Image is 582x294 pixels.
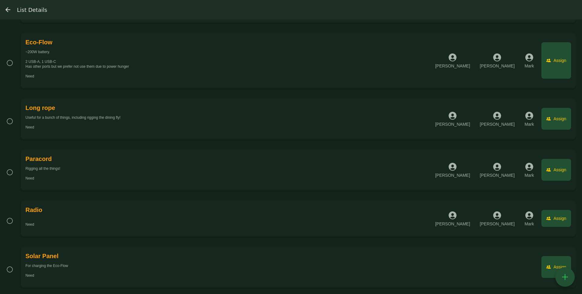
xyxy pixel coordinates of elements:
div:  [6,265,13,273]
div: Assign [554,167,566,172]
div: Mark [524,121,534,127]
div:  [546,265,554,270]
div: For charging the Eco-Flow [25,263,541,268]
h1: List Details [17,7,47,13]
div: [PERSON_NAME] [435,172,470,178]
button: Assign [541,42,571,79]
a: (tabs), back [3,5,12,14]
button: Assign [541,210,571,227]
div: [PERSON_NAME] [435,221,470,227]
div: [PERSON_NAME] [480,63,515,69]
div: Assign [554,116,566,121]
div: Assign [554,216,566,221]
button: Assign [541,159,571,181]
div:  [524,52,534,63]
div:  [524,210,534,221]
div: [PERSON_NAME] [480,172,515,178]
div:  [448,111,457,121]
div: Mark [524,221,534,227]
div: [PERSON_NAME] [435,121,470,127]
div:  [524,162,534,172]
div:  [546,216,554,221]
div:  [492,111,502,121]
div:  [524,111,534,121]
button: Assign [541,108,571,130]
button: add [555,267,575,287]
div: [PERSON_NAME] [435,63,470,69]
div: Radio [25,205,42,215]
div: Need [25,222,433,227]
div: Useful for a bunch of things, including rigging the dining fly! [25,115,433,120]
div: Need [25,273,541,278]
div:  [560,272,570,282]
div:  [6,217,13,225]
div: Mark [524,172,534,178]
div:  [6,168,13,176]
div:  [448,210,457,221]
div: Need [25,176,433,181]
div: [PERSON_NAME] [480,221,515,227]
div:  [546,167,554,173]
div: [PERSON_NAME] [480,121,515,127]
div: Mark [524,63,534,69]
div: Solar Panel [25,251,59,261]
div:  [492,162,502,172]
div: Need [25,125,433,130]
div:  [6,59,13,67]
div:  [546,58,554,63]
div: Paracord [25,154,52,164]
div:  [492,52,502,63]
div: Eco-Flow [25,37,52,47]
div: Rigging all the things! [25,166,433,171]
div:  [546,116,554,121]
div: Long rope [25,103,55,113]
div: ~200W battery. 2 USB-A, 1 USB-C Has other ports but we prefer not use them due to power hunger [25,50,433,69]
div: Assign [554,58,566,63]
div: Assign [554,265,566,269]
button: Assign [541,256,571,278]
div:  [492,210,502,221]
div: Need [25,74,433,79]
div:  [6,117,13,125]
div:  [448,162,457,172]
div:  [448,52,457,63]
